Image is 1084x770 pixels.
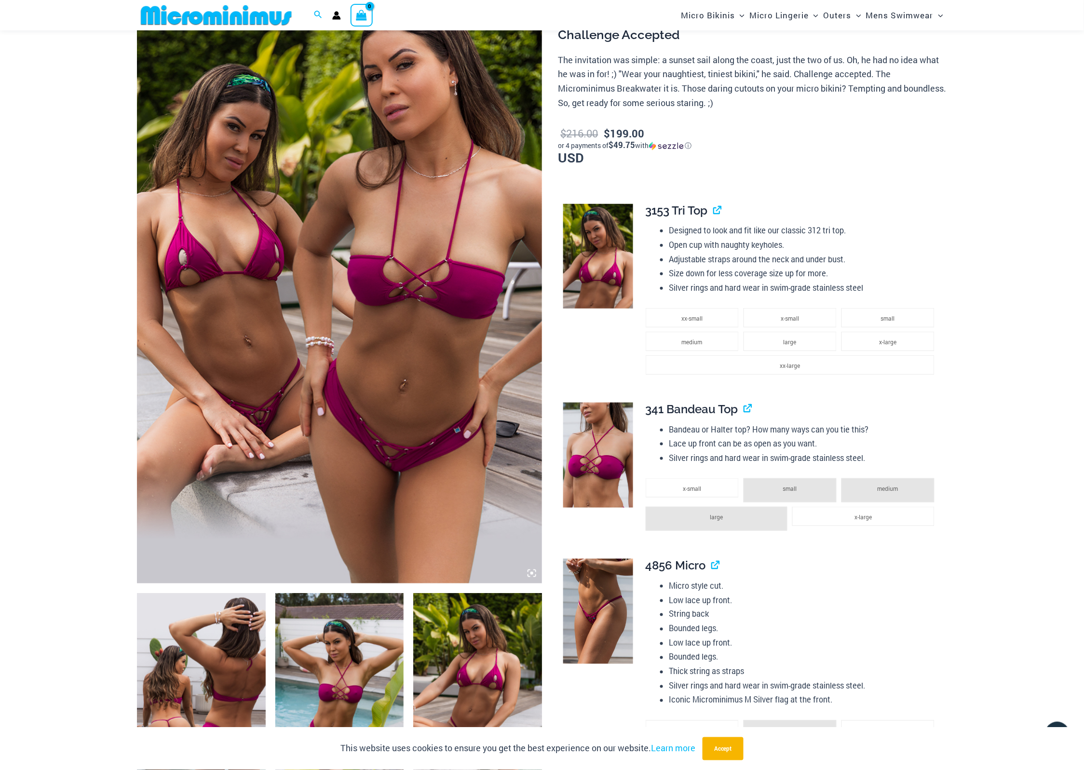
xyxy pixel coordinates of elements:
[669,593,939,608] li: Low lace up front.
[646,402,738,416] span: 341 Bandeau Top
[855,513,872,521] span: x-large
[669,664,939,679] li: Thick string as straps
[340,742,695,756] p: This website uses cookies to ensure you get the best experience on our website.
[678,3,747,27] a: Micro BikinisMenu ToggleMenu Toggle
[649,142,684,150] img: Sezzle
[878,485,898,492] span: medium
[792,507,934,526] li: x-large
[881,314,895,322] span: small
[561,126,598,140] bdi: 216.00
[879,338,896,346] span: x-large
[314,9,323,22] a: Search icon link
[669,223,939,238] li: Designed to look and fit like our classic 312 tri top.
[824,3,852,27] span: Outers
[669,238,939,252] li: Open cup with naughty keyholes.
[934,3,943,27] span: Menu Toggle
[744,308,837,327] li: x-small
[669,281,939,295] li: Silver rings and hard wear in swim-grade stainless steel
[841,332,935,351] li: x-large
[332,11,341,20] a: Account icon link
[703,737,744,760] button: Accept
[646,332,739,351] li: medium
[563,403,633,508] img: Breakwater Berry Pink 341 halter
[864,3,946,27] a: Mens SwimwearMenu ToggleMenu Toggle
[558,125,947,164] p: USD
[783,485,797,492] span: small
[852,3,861,27] span: Menu Toggle
[669,422,939,437] li: Bandeau or Halter top? How many ways can you tie this?
[604,126,610,140] span: $
[744,332,837,351] li: large
[682,338,703,346] span: medium
[669,679,939,693] li: Silver rings and hard wear in swim-grade stainless steel.
[809,3,818,27] span: Menu Toggle
[669,621,939,636] li: Bounded legs.
[646,308,739,327] li: xx-small
[646,720,739,740] li: x-small
[878,727,898,734] span: medium
[669,636,939,650] li: Low lace up front.
[744,478,837,502] li: small
[351,4,373,26] a: View Shopping Cart, empty
[841,720,935,740] li: medium
[561,126,567,140] span: $
[744,720,837,744] li: small
[669,266,939,281] li: Size down for less coverage size up for more.
[669,252,939,267] li: Adjustable straps around the neck and under bust.
[781,314,799,322] span: x-small
[710,513,723,521] span: large
[563,204,633,309] img: Breakwater Berry Pink 3153 Tri 01
[651,743,695,754] a: Learn more
[821,3,864,27] a: OutersMenu ToggleMenu Toggle
[604,126,645,140] bdi: 199.00
[669,650,939,664] li: Bounded legs.
[669,436,939,451] li: Lace up front can be as open as you want.
[681,314,703,322] span: xx-small
[646,507,787,531] li: large
[669,579,939,593] li: Micro style cut.
[683,727,701,734] span: x-small
[669,451,939,465] li: Silver rings and hard wear in swim-grade stainless steel.
[841,308,935,327] li: small
[683,485,701,492] span: x-small
[677,1,947,29] nav: Site Navigation
[780,362,800,369] span: xx-large
[558,53,947,110] p: The invitation was simple: a sunset sail along the coast, just the two of us. Oh, he had no idea ...
[866,3,934,27] span: Mens Swimwear
[558,141,947,150] div: or 4 payments of$49.75withSezzle Click to learn more about Sezzle
[749,3,809,27] span: Micro Lingerie
[609,139,636,150] span: $49.75
[681,3,735,27] span: Micro Bikinis
[841,478,935,502] li: medium
[669,607,939,621] li: String back
[784,338,797,346] span: large
[558,27,947,43] h3: Challenge Accepted
[646,558,706,572] span: 4856 Micro
[747,3,821,27] a: Micro LingerieMenu ToggleMenu Toggle
[137,4,296,26] img: MM SHOP LOGO FLAT
[735,3,745,27] span: Menu Toggle
[646,478,739,498] li: x-small
[646,203,708,217] span: 3153 Tri Top
[669,693,939,707] li: Iconic Microminimus M Silver flag at the front.
[646,355,935,375] li: xx-large
[563,559,633,664] img: Breakwater Berry Pink 4856 micro
[783,727,797,734] span: small
[558,141,947,150] div: or 4 payments of with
